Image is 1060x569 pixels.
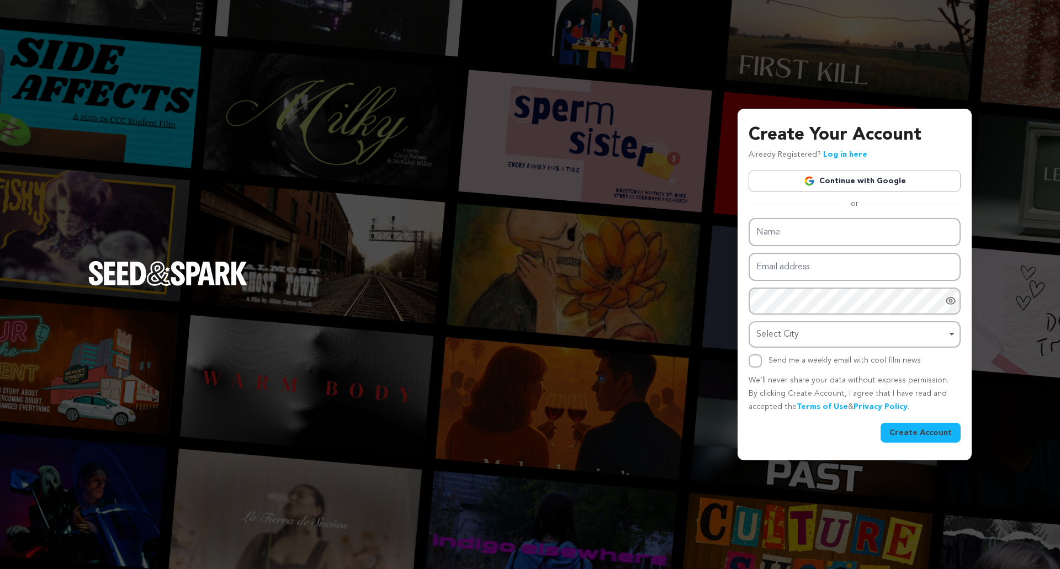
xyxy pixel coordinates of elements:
[945,295,956,306] a: Show password as plain text. Warning: this will display your password on the screen.
[88,261,247,307] a: Seed&Spark Homepage
[823,151,867,158] a: Log in here
[844,198,865,209] span: or
[749,253,961,281] input: Email address
[749,148,867,162] p: Already Registered?
[854,403,908,411] a: Privacy Policy
[749,122,961,148] h3: Create Your Account
[749,171,961,192] a: Continue with Google
[768,357,921,364] label: Send me a weekly email with cool film news
[756,327,946,343] div: Select City
[749,374,961,413] p: We’ll never share your data without express permission. By clicking Create Account, I agree that ...
[804,176,815,187] img: Google logo
[88,261,247,285] img: Seed&Spark Logo
[881,423,961,443] button: Create Account
[797,403,848,411] a: Terms of Use
[749,218,961,246] input: Name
